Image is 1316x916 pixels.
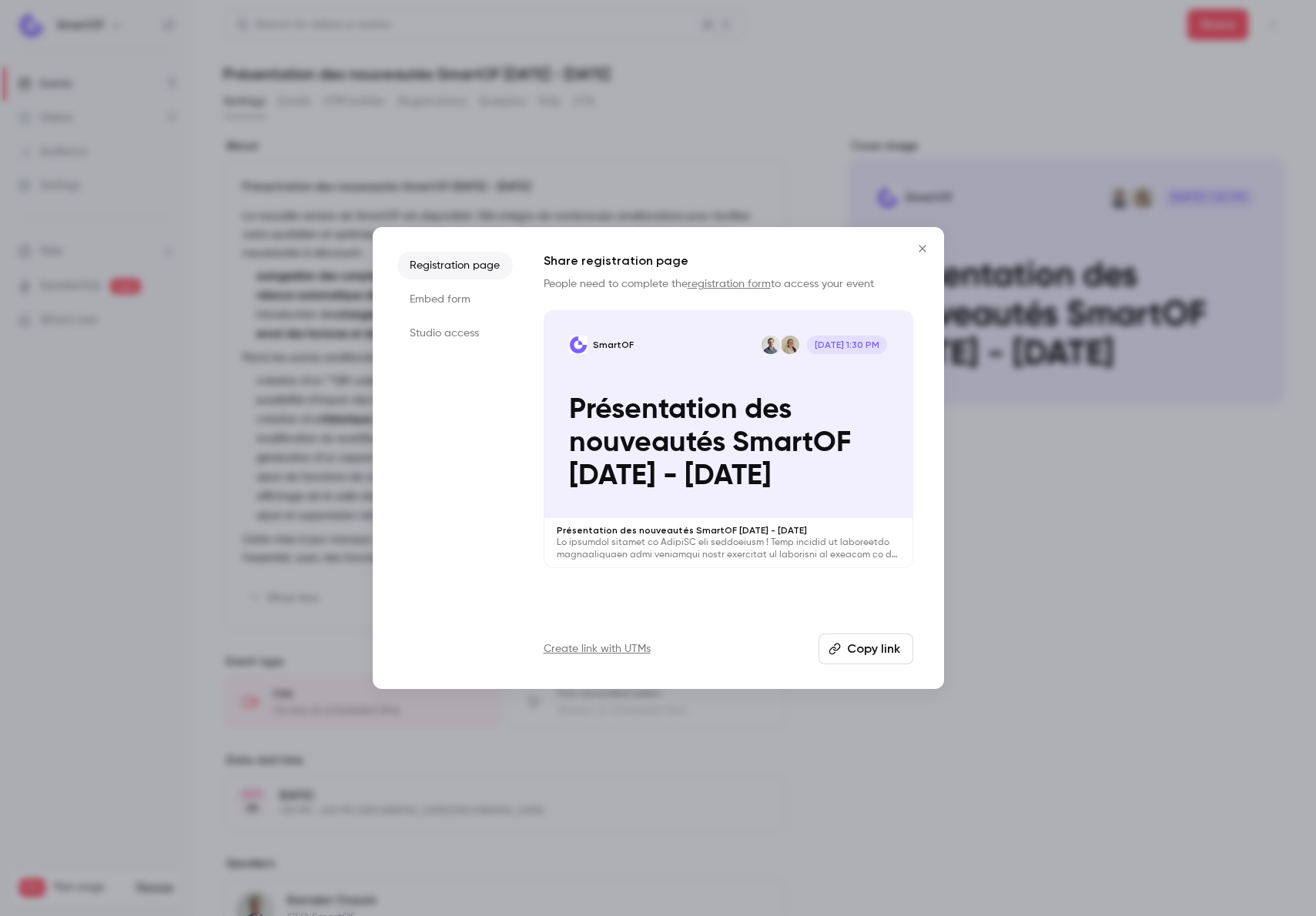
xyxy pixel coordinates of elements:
[569,393,888,493] p: Présentation des nouveautés SmartOF [DATE] - [DATE]
[557,537,900,561] p: Lo ipsumdol sitamet co AdipiSC eli seddoeiusm ! Temp incidid ut laboreetdo magnaaliquaen admi ven...
[807,336,888,354] span: [DATE] 1:30 PM
[544,252,913,270] h1: Share registration page
[688,279,771,289] a: registration form
[544,276,913,292] p: People need to complete the to access your event
[907,233,938,264] button: Close
[544,310,913,568] a: Présentation des nouveautés SmartOF Juillet - Août 2025SmartOFAnaïs GrangerBarnabé Chauvin[DATE] ...
[819,634,913,664] button: Copy link
[557,524,900,537] p: Présentation des nouveautés SmartOF [DATE] - [DATE]
[762,336,780,354] img: Barnabé Chauvin
[569,336,588,354] img: Présentation des nouveautés SmartOF Juillet - Août 2025
[544,641,651,657] a: Create link with UTMs
[397,319,513,347] li: Studio access
[781,336,799,354] img: Anaïs Granger
[397,286,513,313] li: Embed form
[593,339,634,351] p: SmartOF
[397,252,513,279] li: Registration page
